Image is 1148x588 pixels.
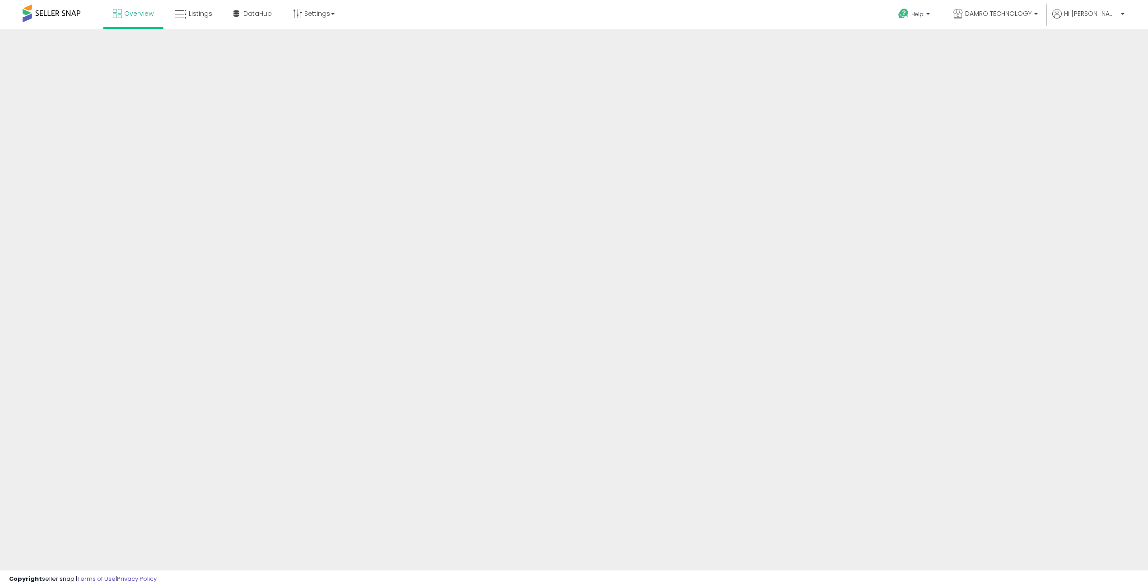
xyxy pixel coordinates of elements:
[124,9,154,18] span: Overview
[243,9,272,18] span: DataHub
[911,10,924,18] span: Help
[965,9,1031,18] span: DAMRO TECHNOLOGY
[189,9,212,18] span: Listings
[1052,9,1125,29] a: Hi [PERSON_NAME]
[891,1,939,29] a: Help
[898,8,909,19] i: Get Help
[1064,9,1118,18] span: Hi [PERSON_NAME]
